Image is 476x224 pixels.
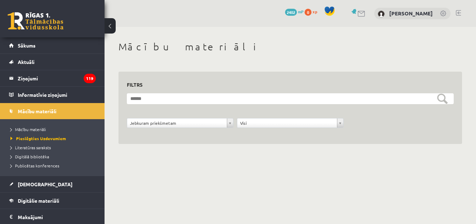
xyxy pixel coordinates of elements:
legend: Ziņojumi [18,70,96,86]
span: Pieslēgties Uzdevumiem [10,136,66,141]
span: Digitālā bibliotēka [10,154,49,159]
a: Visi [237,118,343,128]
a: [PERSON_NAME] [389,10,433,17]
a: [DEMOGRAPHIC_DATA] [9,176,96,192]
span: [DEMOGRAPHIC_DATA] [18,181,72,187]
a: Digitālie materiāli [9,193,96,209]
a: Pieslēgties Uzdevumiem [10,135,98,142]
span: Digitālie materiāli [18,197,59,204]
span: Visi [240,118,334,128]
span: xp [313,9,317,14]
a: 2402 mP [285,9,304,14]
legend: Informatīvie ziņojumi [18,87,96,103]
span: Publicētas konferences [10,163,59,168]
i: 119 [84,74,96,83]
span: Jebkuram priekšmetam [130,118,224,128]
a: Mācību materiāli [10,126,98,132]
span: Mācību materiāli [10,127,46,132]
span: 2402 [285,9,297,16]
span: Literatūras saraksts [10,145,51,150]
span: Sākums [18,42,36,49]
a: Aktuāli [9,54,96,70]
a: Informatīvie ziņojumi [9,87,96,103]
a: Ziņojumi119 [9,70,96,86]
a: Publicētas konferences [10,162,98,169]
a: Digitālā bibliotēka [10,153,98,160]
a: Literatūras saraksts [10,144,98,151]
img: Anna Bukovska [378,10,385,17]
a: Rīgas 1. Tālmācības vidusskola [8,12,63,30]
span: mP [298,9,304,14]
h1: Mācību materiāli [118,41,462,53]
a: Sākums [9,37,96,53]
a: Jebkuram priekšmetam [127,118,233,128]
a: Mācību materiāli [9,103,96,119]
span: Aktuāli [18,59,34,65]
span: Mācību materiāli [18,108,56,114]
h3: Filtrs [127,80,445,89]
a: 0 xp [305,9,321,14]
span: 0 [305,9,312,16]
